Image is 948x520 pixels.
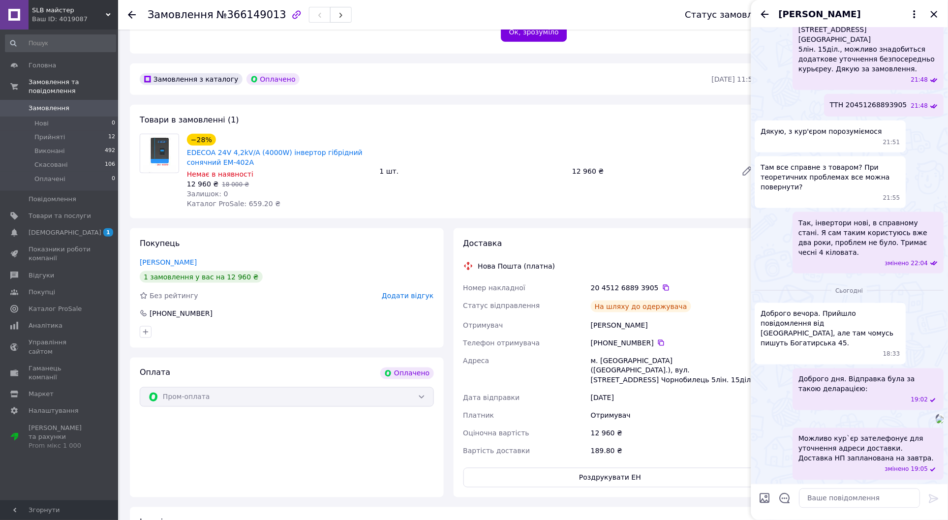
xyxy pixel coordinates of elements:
span: Так, інвертори нові, в справному стані. Я сам таким користуюсь вже два роки, проблем не було. Три... [799,218,938,257]
span: Оціночна вартість [463,429,529,437]
span: Замовлення [29,104,69,113]
div: Нова Пошта (платна) [476,261,558,271]
div: [DATE] [589,389,759,407]
span: [PERSON_NAME] [779,8,861,21]
span: Показники роботи компанії [29,245,91,263]
span: Відгуки [29,271,54,280]
div: 20 4512 6889 3905 [591,283,757,293]
span: Дякую, з кур'єром порозуміємося [761,126,883,136]
span: Виконані [34,147,65,155]
span: Додати відгук [382,292,433,300]
span: 21:55 11.10.2025 [884,194,901,202]
span: Статус відправлення [463,302,540,309]
span: Замовлення [148,9,214,21]
span: Каталог ProSale: 659.20 ₴ [187,200,280,208]
button: Роздрукувати ЕН [463,468,758,488]
button: Закрити [928,8,940,20]
span: Можливо кур`єр зателефонує для уточнення адреси доставки. Доставка НП запланована на завтра. [799,434,938,463]
button: Ок, зрозуміло [501,22,567,42]
span: 12 [108,133,115,142]
span: Доброго вечора. Прийшло повідомлення від [GEOGRAPHIC_DATA], але там чомусь пишуть Богатирська 45. [761,309,900,348]
button: Відкрити шаблони відповідей [779,492,792,505]
span: Нові [34,119,49,128]
span: Каталог ProSale [29,305,82,313]
span: 18 000 ₴ [222,181,249,188]
span: №366149013 [216,9,286,21]
div: −28% [187,134,216,146]
span: Доброго дня. Відправка була за такою деларацією: [799,374,938,394]
div: Оплачено [380,367,433,379]
span: Покупець [140,239,180,248]
span: 1 [103,228,113,237]
span: Дата відправки [463,394,520,402]
span: змінено [885,465,911,474]
a: [PERSON_NAME] [140,258,197,266]
span: 18:33 12.10.2025 [884,350,901,359]
span: ТТН 20451268893905 [830,100,908,110]
div: На шляху до одержувача [591,301,691,312]
a: Редагувати [737,161,757,181]
div: Замовлення з каталогу [140,73,243,85]
div: 12 960 ₴ [589,425,759,442]
span: Скасовані [34,160,68,169]
span: Без рейтингу [150,292,198,300]
span: Вартість доставки [463,447,530,455]
div: м. [GEOGRAPHIC_DATA] ([GEOGRAPHIC_DATA].), вул. [STREET_ADDRESS] Чорнобилець 5лін. 15діл. [589,352,759,389]
span: 106 [105,160,115,169]
span: [DEMOGRAPHIC_DATA] [29,228,101,237]
div: Статус замовлення [685,10,776,20]
a: EDECOA 24V 4,2kV/A (4000W) інвертор гібрідний сонячний EM-402A [187,149,363,166]
span: Сьогодні [832,287,867,295]
div: 1 замовлення у вас на 12 960 ₴ [140,271,263,283]
span: Товари в замовленні (1) [140,115,239,124]
div: [PERSON_NAME] [589,316,759,334]
div: [PHONE_NUMBER] [591,338,757,348]
span: 21:48 11.10.2025 [911,102,928,110]
div: Ваш ID: 4019087 [32,15,118,24]
span: Налаштування [29,406,79,415]
span: 21:48 11.10.2025 [911,76,928,84]
div: 1 шт. [376,164,569,178]
span: Немає в наявності [187,170,253,178]
span: Адреса [463,357,489,365]
span: 0 [112,119,115,128]
span: Оплачені [34,175,65,184]
span: 19:02 12.10.2025 [911,396,928,404]
div: Отримувач [589,407,759,425]
span: Залишок: 0 [187,190,228,198]
span: SLB майстер [32,6,106,15]
span: 19:05 12.10.2025 [911,465,928,474]
div: Повернутися назад [128,10,136,20]
input: Пошук [5,34,116,52]
span: 492 [105,147,115,155]
div: Prom мікс 1 000 [29,441,91,450]
span: Прийняті [34,133,65,142]
span: Повідомлення [29,195,76,204]
span: 21:51 11.10.2025 [884,138,901,147]
span: Телефон отримувача [463,339,540,347]
span: Оплата [140,368,170,377]
img: c1a68312-a105-47ac-bf63-0b89dac8fb82_w500_h500 [936,416,944,424]
span: Гаманець компанії [29,364,91,382]
div: 189.80 ₴ [589,442,759,460]
span: Аналітика [29,321,62,330]
span: Доставка [463,239,502,248]
span: Тоді я створю ТТН з такою адресою : [STREET_ADDRESS][GEOGRAPHIC_DATA] 5лін. 15діл., можливо знадо... [799,15,938,74]
div: 12.10.2025 [755,285,944,295]
span: 12 960 ₴ [187,180,218,188]
span: Замовлення та повідомлення [29,78,118,95]
span: Там все справне з товаром? При теоретичних проблемах все можна повернути? [761,162,900,192]
time: [DATE] 11:50 [712,75,757,83]
div: Оплачено [246,73,300,85]
span: Маркет [29,390,54,398]
div: [PHONE_NUMBER] [149,308,214,318]
span: Товари та послуги [29,212,91,220]
span: 0 [112,175,115,184]
span: змінено [885,259,911,268]
span: [PERSON_NAME] та рахунки [29,424,91,451]
span: Номер накладної [463,284,526,292]
span: 22:04 11.10.2025 [911,259,928,268]
span: Отримувач [463,321,503,329]
span: Управління сайтом [29,338,91,356]
div: 12 960 ₴ [568,164,734,178]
